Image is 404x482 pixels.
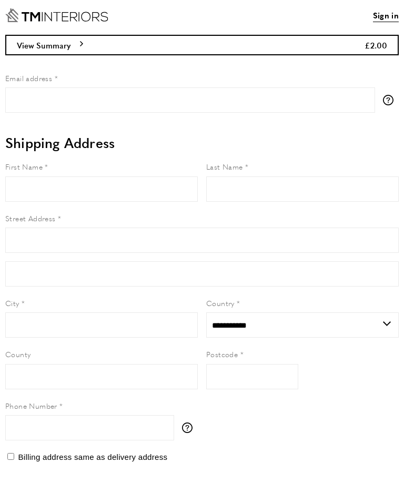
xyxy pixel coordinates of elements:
a: Sign in [373,9,399,22]
h2: Shipping Address [5,133,399,152]
a: Go to Home page [5,8,108,22]
span: County [5,349,31,359]
span: Billing address same as delivery address [18,453,167,461]
span: Phone Number [5,400,57,411]
span: City [5,298,19,308]
input: Billing address same as delivery address [7,453,14,460]
span: Email address [5,73,52,83]
span: £2.00 [365,40,387,51]
button: More information [383,95,399,105]
span: First Name [5,161,43,172]
span: Last Name [206,161,243,172]
span: Country [206,298,235,308]
button: View Summary £2.00 [5,35,399,55]
button: More information [182,422,198,433]
span: Postcode [206,349,238,359]
span: Street Address [5,213,56,223]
